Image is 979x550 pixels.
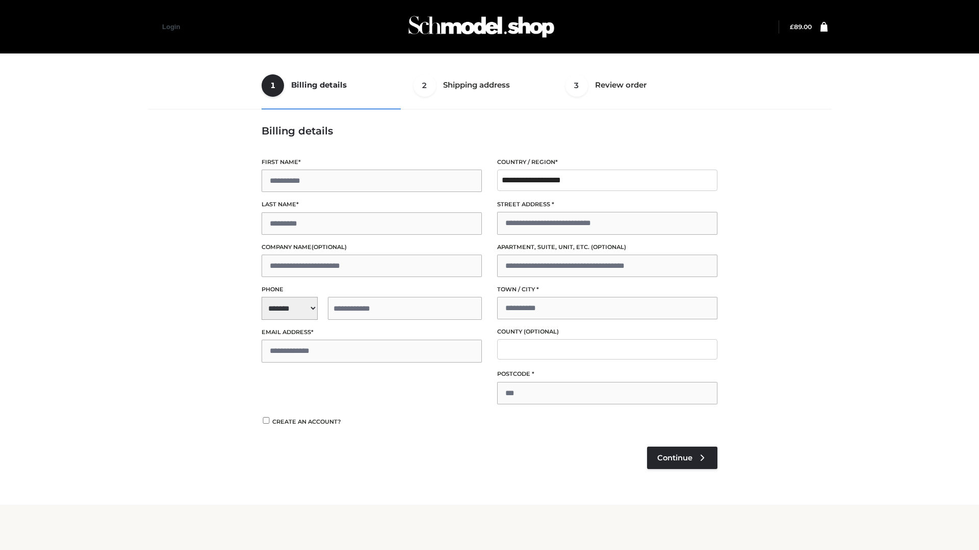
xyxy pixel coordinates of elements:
[790,23,812,31] a: £89.00
[262,285,482,294] label: Phone
[262,200,482,209] label: Last name
[497,327,717,337] label: County
[591,243,626,251] span: (optional)
[262,417,271,424] input: Create an account?
[272,418,341,425] span: Create an account?
[657,453,692,462] span: Continue
[497,369,717,379] label: Postcode
[312,243,347,251] span: (optional)
[790,23,812,31] bdi: 89.00
[497,285,717,294] label: Town / City
[162,23,180,31] a: Login
[405,7,558,47] img: Schmodel Admin 964
[790,23,794,31] span: £
[497,157,717,167] label: Country / Region
[647,447,717,469] a: Continue
[262,125,717,137] h3: Billing details
[497,200,717,209] label: Street address
[524,328,559,335] span: (optional)
[262,327,482,337] label: Email address
[497,242,717,252] label: Apartment, suite, unit, etc.
[262,157,482,167] label: First name
[262,242,482,252] label: Company name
